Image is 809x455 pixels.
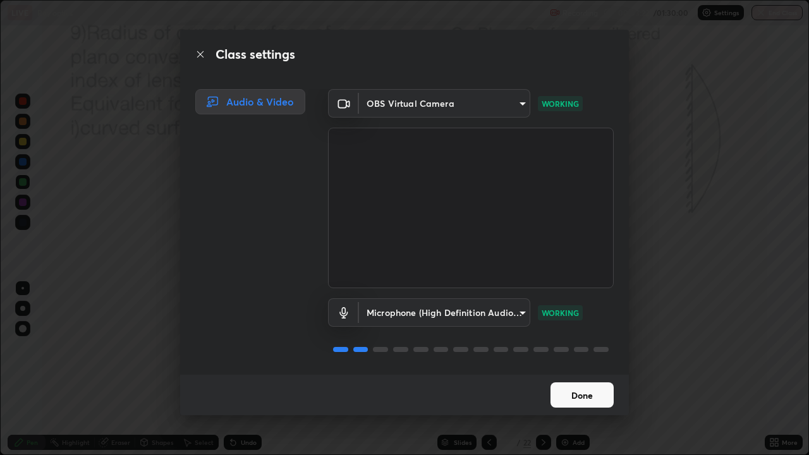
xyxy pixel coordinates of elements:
[550,382,614,408] button: Done
[359,89,530,118] div: OBS Virtual Camera
[195,89,305,114] div: Audio & Video
[359,298,530,327] div: OBS Virtual Camera
[542,98,579,109] p: WORKING
[542,307,579,318] p: WORKING
[216,45,295,64] h2: Class settings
